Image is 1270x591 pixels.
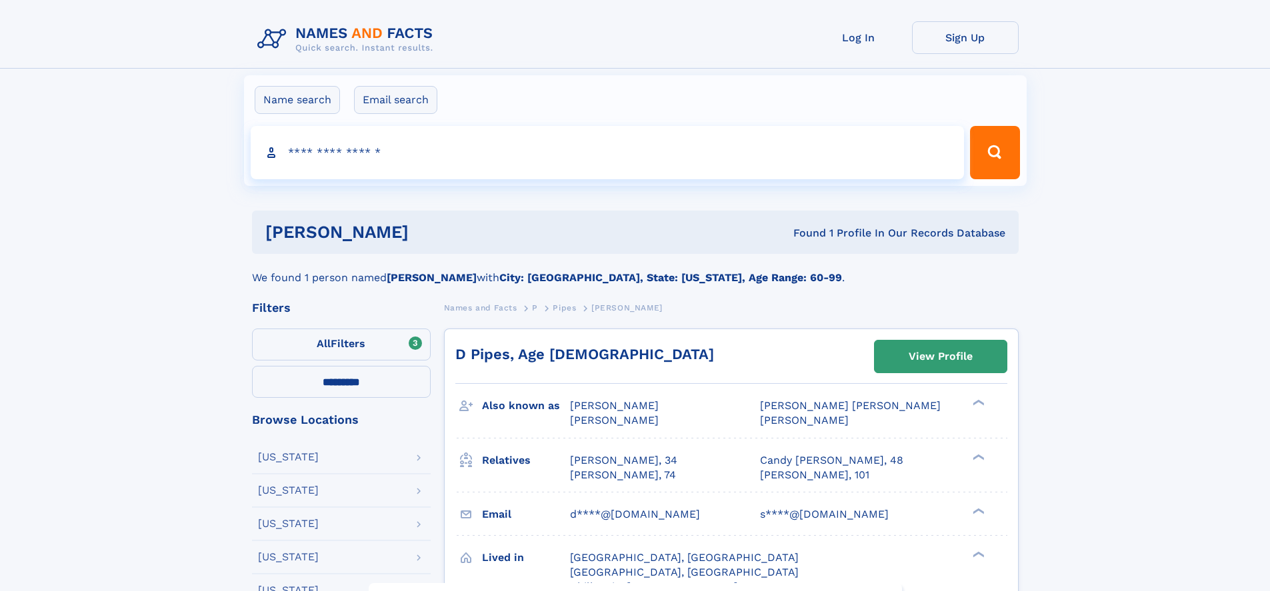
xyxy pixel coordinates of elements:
a: [PERSON_NAME], 74 [570,468,676,482]
span: [PERSON_NAME] [760,414,849,426]
div: ❯ [969,550,985,558]
span: All [317,337,331,350]
label: Filters [252,328,431,360]
h3: Lived in [482,546,570,569]
input: search input [251,126,965,179]
h1: [PERSON_NAME] [265,224,601,241]
div: Filters [252,302,431,314]
span: [PERSON_NAME] [570,399,659,412]
div: [US_STATE] [258,485,319,496]
h3: Relatives [482,449,570,472]
label: Email search [354,86,437,114]
label: Name search [255,86,340,114]
a: Candy [PERSON_NAME], 48 [760,453,903,468]
div: We found 1 person named with . [252,254,1019,286]
h3: Also known as [482,394,570,417]
a: Sign Up [912,21,1019,54]
a: D Pipes, Age [DEMOGRAPHIC_DATA] [455,346,714,362]
span: [PERSON_NAME] [591,303,663,312]
div: [US_STATE] [258,452,319,462]
span: Pipes [553,303,576,312]
a: [PERSON_NAME], 34 [570,453,677,468]
a: View Profile [875,340,1007,372]
span: [GEOGRAPHIC_DATA], [GEOGRAPHIC_DATA] [570,566,799,578]
b: [PERSON_NAME] [387,271,477,284]
span: [PERSON_NAME] [PERSON_NAME] [760,399,941,412]
span: [PERSON_NAME] [570,414,659,426]
a: Names and Facts [444,299,517,316]
div: [US_STATE] [258,518,319,529]
div: ❯ [969,398,985,407]
a: Log In [805,21,912,54]
span: P [532,303,538,312]
div: View Profile [909,341,973,372]
a: [PERSON_NAME], 101 [760,468,869,482]
img: Logo Names and Facts [252,21,444,57]
span: [GEOGRAPHIC_DATA], [GEOGRAPHIC_DATA] [570,551,799,564]
a: P [532,299,538,316]
div: ❯ [969,452,985,461]
button: Search Button [970,126,1019,179]
a: Pipes [553,299,576,316]
div: Found 1 Profile In Our Records Database [601,226,1005,241]
h3: Email [482,503,570,526]
div: ❯ [969,506,985,515]
b: City: [GEOGRAPHIC_DATA], State: [US_STATE], Age Range: 60-99 [499,271,842,284]
div: [US_STATE] [258,552,319,562]
div: Browse Locations [252,414,431,426]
